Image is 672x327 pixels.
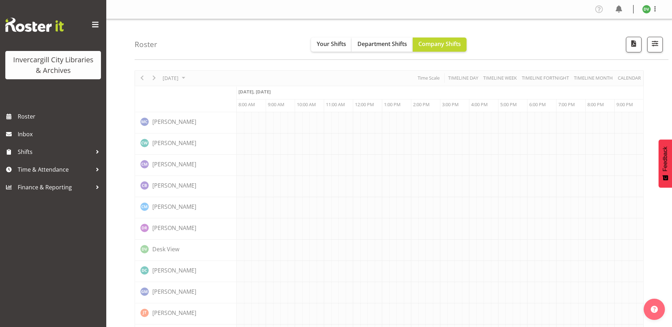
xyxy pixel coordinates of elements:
[352,38,413,52] button: Department Shifts
[317,40,346,48] span: Your Shifts
[647,37,663,52] button: Filter Shifts
[12,54,94,76] div: Invercargill City Libraries & Archives
[651,306,658,313] img: help-xxl-2.png
[5,18,64,32] img: Rosterit website logo
[18,164,92,175] span: Time & Attendance
[357,40,407,48] span: Department Shifts
[135,40,157,48] h4: Roster
[18,111,103,122] span: Roster
[413,38,467,52] button: Company Shifts
[662,147,668,171] span: Feedback
[418,40,461,48] span: Company Shifts
[626,37,642,52] button: Download a PDF of the roster for the current day
[18,182,92,193] span: Finance & Reporting
[18,147,92,157] span: Shifts
[659,139,672,188] button: Feedback - Show survey
[311,38,352,52] button: Your Shifts
[18,129,103,139] span: Inbox
[642,5,651,13] img: desk-view11665.jpg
